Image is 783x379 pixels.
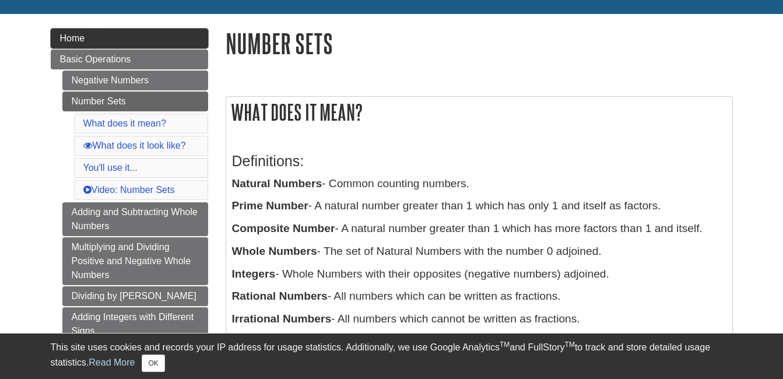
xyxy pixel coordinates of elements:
[51,50,208,69] a: Basic Operations
[62,71,208,90] a: Negative Numbers
[232,290,328,302] b: Rational Numbers
[232,266,726,283] p: - Whole Numbers with their opposites (negative numbers) adjoined.
[83,185,175,195] a: Video: Number Sets
[62,286,208,306] a: Dividing by [PERSON_NAME]
[83,141,186,150] a: What does it look like?
[500,341,510,349] sup: TM
[60,54,131,64] span: Basic Operations
[232,243,726,260] p: - The set of Natural Numbers with the number 0 adjoined.
[83,163,138,173] a: You'll use it...
[62,92,208,111] a: Number Sets
[232,268,276,280] b: Integers
[89,357,135,367] a: Read More
[232,288,726,305] p: - All numbers which can be written as fractions.
[51,341,733,372] div: This site uses cookies and records your IP address for usage statistics. Additionally, we use Goo...
[83,118,166,128] a: What does it mean?
[142,355,164,372] button: Close
[232,199,308,212] b: Prime Number
[226,29,733,58] h1: Number Sets
[60,33,85,43] span: Home
[232,198,726,215] p: - A natural number greater than 1 which has only 1 and itself as factors.
[232,245,317,257] b: Whole Numbers
[232,313,332,325] b: Irrational Numbers
[51,29,208,48] a: Home
[62,307,208,341] a: Adding Integers with Different Signs
[232,220,726,237] p: - A natural number greater than 1 which has more factors than 1 and itself.
[232,176,726,192] p: - Common counting numbers.
[232,177,322,189] b: Natural Numbers
[62,237,208,285] a: Multiplying and Dividing Positive and Negative Whole Numbers
[232,222,335,234] b: Composite Number
[565,341,575,349] sup: TM
[62,202,208,236] a: Adding and Subtracting Whole Numbers
[232,153,726,170] h3: Definitions:
[226,97,732,128] h2: What does it mean?
[232,311,726,328] p: - All numbers which cannot be written as fractions.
